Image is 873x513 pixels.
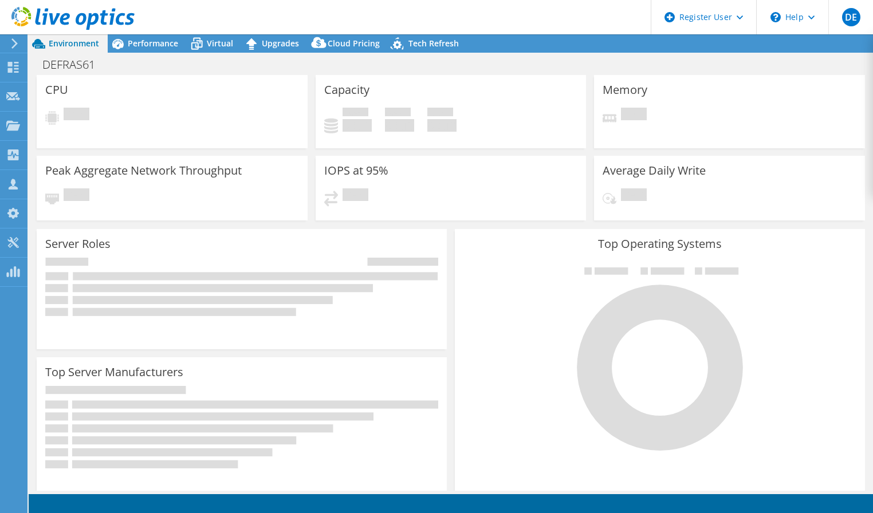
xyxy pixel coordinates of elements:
span: Tech Refresh [408,38,459,49]
span: Virtual [207,38,233,49]
span: Free [385,108,411,119]
h3: Top Operating Systems [463,238,856,250]
h3: Top Server Manufacturers [45,366,183,378]
span: DE [842,8,860,26]
svg: \n [770,12,781,22]
h4: 0 GiB [427,119,457,132]
h3: Average Daily Write [603,164,706,177]
span: Upgrades [262,38,299,49]
span: Environment [49,38,99,49]
h4: 0 GiB [385,119,414,132]
h4: 0 GiB [343,119,372,132]
span: Pending [343,188,368,204]
span: Cloud Pricing [328,38,380,49]
h3: Capacity [324,84,369,96]
span: Performance [128,38,178,49]
h3: CPU [45,84,68,96]
span: Pending [64,108,89,123]
span: Pending [621,108,647,123]
h3: IOPS at 95% [324,164,388,177]
h3: Memory [603,84,647,96]
span: Pending [64,188,89,204]
span: Pending [621,188,647,204]
h3: Peak Aggregate Network Throughput [45,164,242,177]
h3: Server Roles [45,238,111,250]
span: Used [343,108,368,119]
span: Total [427,108,453,119]
h1: DEFRAS61 [37,58,113,71]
